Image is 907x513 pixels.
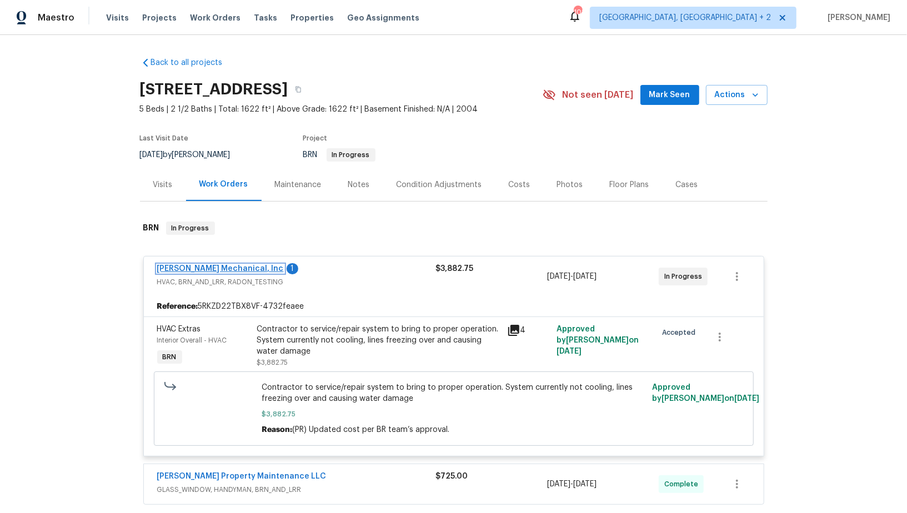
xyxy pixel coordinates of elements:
span: Accepted [662,327,700,338]
span: Maestro [38,12,74,23]
span: $3,882.75 [436,265,474,273]
span: [DATE] [547,273,570,280]
button: Copy Address [288,79,308,99]
span: HVAC, BRN_AND_LRR, RADON_TESTING [157,276,436,288]
h2: [STREET_ADDRESS] [140,84,288,95]
span: [DATE] [557,348,582,355]
span: GLASS_WINDOW, HANDYMAN, BRN_AND_LRR [157,484,436,495]
span: 5 Beds | 2 1/2 Baths | Total: 1622 ft² | Above Grade: 1622 ft² | Basement Finished: N/A | 2004 [140,104,543,115]
span: [DATE] [573,480,597,488]
span: In Progress [167,223,214,234]
span: Projects [142,12,177,23]
span: Tasks [254,14,277,22]
a: [PERSON_NAME] Mechanical, Inc [157,265,284,273]
div: Visits [153,179,173,190]
b: Reference: [157,301,198,312]
span: Actions [715,88,759,102]
span: Reason: [262,426,292,434]
span: [PERSON_NAME] [823,12,890,23]
div: Notes [348,179,370,190]
span: BRN [158,351,181,363]
div: Costs [509,179,530,190]
div: Floor Plans [610,179,649,190]
span: Interior Overall - HVAC [157,337,227,344]
div: 1 [287,263,298,274]
div: Contractor to service/repair system to bring to proper operation. System currently not cooling, l... [257,324,500,357]
span: [DATE] [547,480,570,488]
span: Last Visit Date [140,135,189,142]
span: Visits [106,12,129,23]
div: Cases [676,179,698,190]
span: BRN [303,151,375,159]
div: Work Orders [199,179,248,190]
span: Contractor to service/repair system to bring to proper operation. System currently not cooling, l... [262,382,645,404]
div: Condition Adjustments [397,179,482,190]
span: In Progress [328,152,374,158]
span: Project [303,135,328,142]
span: [DATE] [140,151,163,159]
span: Work Orders [190,12,240,23]
div: 5RKZD22TBX8VF-4732feaee [144,296,764,316]
span: $3,882.75 [257,359,288,366]
span: [DATE] [573,273,597,280]
span: Approved by [PERSON_NAME] on [557,325,639,355]
span: Complete [664,479,703,490]
span: - [547,271,597,282]
span: [DATE] [734,395,759,403]
div: 4 [507,324,550,337]
span: (PR) Updated cost per BR team’s approval. [292,426,449,434]
span: $3,882.75 [262,409,645,420]
button: Mark Seen [640,85,699,105]
h6: BRN [143,222,159,235]
div: Maintenance [275,179,322,190]
div: BRN In Progress [140,210,768,246]
span: Mark Seen [649,88,690,102]
span: Approved by [PERSON_NAME] on [652,384,759,403]
span: [GEOGRAPHIC_DATA], [GEOGRAPHIC_DATA] + 2 [599,12,771,23]
span: - [547,479,597,490]
span: $725.00 [436,472,468,480]
button: Actions [706,85,768,105]
div: by [PERSON_NAME] [140,148,244,162]
span: Geo Assignments [347,12,419,23]
div: Photos [557,179,583,190]
a: Back to all projects [140,57,247,68]
a: [PERSON_NAME] Property Maintenance LLC [157,472,327,480]
span: In Progress [664,271,706,282]
span: Not seen [DATE] [563,89,634,100]
span: HVAC Extras [157,325,201,333]
span: Properties [290,12,334,23]
div: 101 [574,7,582,18]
